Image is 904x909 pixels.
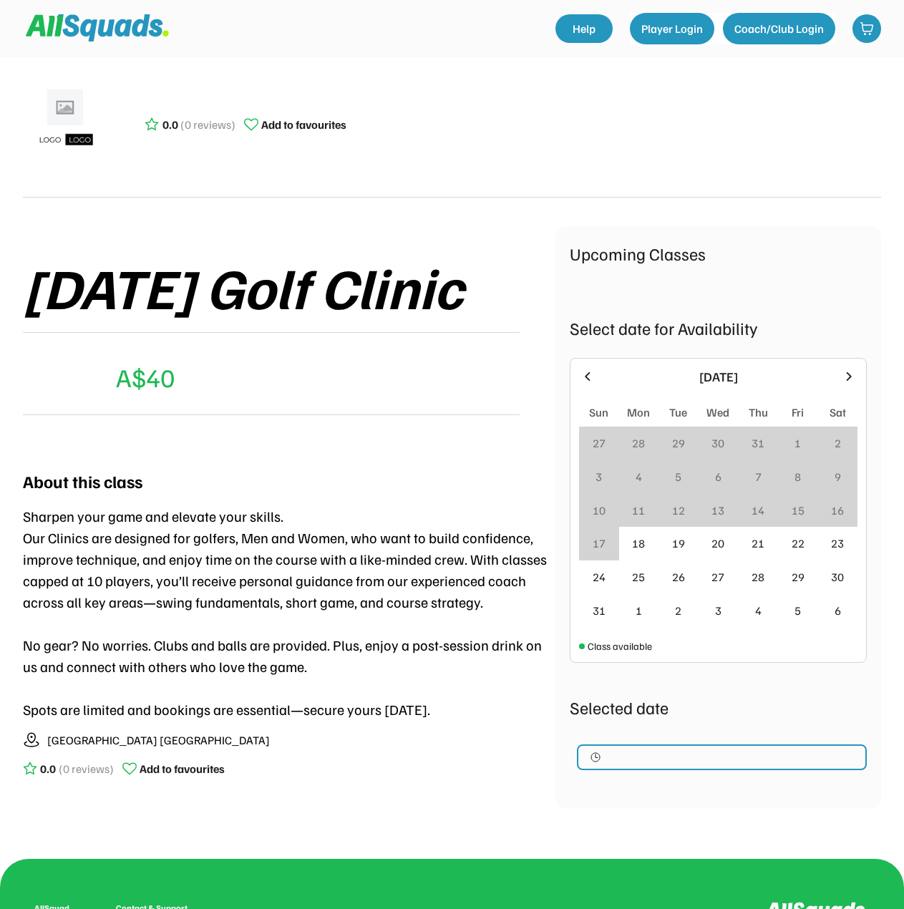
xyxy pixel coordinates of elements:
[593,502,606,519] div: 10
[632,502,645,519] div: 11
[752,502,764,519] div: 14
[830,404,846,421] div: Sat
[672,502,685,519] div: 12
[596,468,602,485] div: 3
[593,568,606,585] div: 24
[792,404,804,421] div: Fri
[632,568,645,585] div: 25
[570,694,867,720] div: Selected date
[23,505,555,720] div: Sharpen your game and elevate your skills. Our Clinics are designed for golfers, Men and Women, w...
[792,535,805,552] div: 22
[627,404,650,421] div: Mon
[835,434,841,452] div: 2
[40,760,56,777] div: 0.0
[23,255,463,318] div: [DATE] Golf Clinic
[792,502,805,519] div: 15
[711,434,724,452] div: 30
[180,116,235,133] div: (0 reviews)
[570,315,867,341] div: Select date for Availability
[675,468,681,485] div: 5
[706,404,729,421] div: Wed
[59,760,114,777] div: (0 reviews)
[831,535,844,552] div: 23
[794,434,801,452] div: 1
[711,568,724,585] div: 27
[570,240,867,266] div: Upcoming Classes
[835,602,841,619] div: 6
[116,358,175,397] div: A$40
[23,356,57,391] img: yH5BAEAAAAALAAAAAABAAEAAAIBRAA7
[672,434,685,452] div: 29
[632,535,645,552] div: 18
[794,602,801,619] div: 5
[675,602,681,619] div: 2
[835,468,841,485] div: 9
[30,84,102,156] img: ui-kit-placeholders-product-5_1200x.webp
[755,602,762,619] div: 4
[711,535,724,552] div: 20
[603,367,833,387] div: [DATE]
[792,568,805,585] div: 29
[672,568,685,585] div: 26
[26,14,169,42] img: Squad%20Logo.svg
[711,502,724,519] div: 13
[632,434,645,452] div: 28
[860,21,874,36] img: shopping-cart-01%20%281%29.svg
[715,468,721,485] div: 6
[630,13,714,44] button: Player Login
[593,434,606,452] div: 27
[752,568,764,585] div: 28
[588,638,652,653] div: Class available
[47,731,270,749] div: [GEOGRAPHIC_DATA] [GEOGRAPHIC_DATA]
[261,116,346,133] div: Add to favourites
[669,404,687,421] div: Tue
[636,602,642,619] div: 1
[555,14,613,43] a: Help
[749,404,768,421] div: Thu
[593,602,606,619] div: 31
[755,468,762,485] div: 7
[752,535,764,552] div: 21
[715,602,721,619] div: 3
[636,468,642,485] div: 4
[162,116,178,133] div: 0.0
[672,535,685,552] div: 19
[23,468,142,494] div: About this class
[831,502,844,519] div: 16
[752,434,764,452] div: 31
[831,568,844,585] div: 30
[794,468,801,485] div: 8
[589,404,608,421] div: Sun
[593,535,606,552] div: 17
[140,760,225,777] div: Add to favourites
[723,13,835,44] button: Coach/Club Login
